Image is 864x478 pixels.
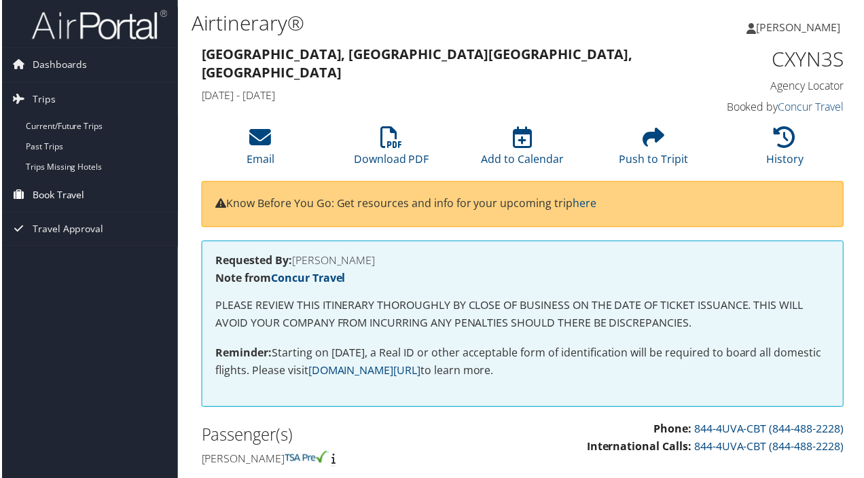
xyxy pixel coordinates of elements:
[700,100,846,115] h4: Booked by
[215,272,345,287] strong: Note from
[308,365,420,380] a: [DOMAIN_NAME][URL]
[700,79,846,94] h4: Agency Locator
[780,100,846,115] a: Concur Travel
[768,134,806,167] a: History
[31,213,102,247] span: Travel Approval
[200,425,513,448] h2: Passenger(s)
[700,45,846,73] h1: CXYN3S
[482,134,564,167] a: Add to Calendar
[30,9,166,41] img: airportal-logo.png
[31,83,54,117] span: Trips
[270,272,345,287] a: Concur Travel
[190,9,634,37] h1: Airtinerary®
[200,453,513,468] h4: [PERSON_NAME]
[246,134,274,167] a: Email
[215,347,271,362] strong: Reminder:
[200,45,634,82] strong: [GEOGRAPHIC_DATA], [GEOGRAPHIC_DATA] [GEOGRAPHIC_DATA], [GEOGRAPHIC_DATA]
[31,179,83,213] span: Book Travel
[573,197,597,212] a: here
[620,134,689,167] a: Push to Tripit
[31,48,86,82] span: Dashboards
[758,20,842,35] span: [PERSON_NAME]
[354,134,429,167] a: Download PDF
[215,254,291,269] strong: Requested By:
[696,423,846,438] a: 844-4UVA-CBT (844-488-2228)
[215,346,831,381] p: Starting on [DATE], a Real ID or other acceptable form of identification will be required to boar...
[588,441,693,456] strong: International Calls:
[200,88,679,103] h4: [DATE] - [DATE]
[215,196,831,214] p: Know Before You Go: Get resources and info for your upcoming trip
[655,423,693,438] strong: Phone:
[696,441,846,456] a: 844-4UVA-CBT (844-488-2228)
[749,7,856,48] a: [PERSON_NAME]
[215,256,831,267] h4: [PERSON_NAME]
[215,298,831,333] p: PLEASE REVIEW THIS ITINERARY THOROUGHLY BY CLOSE OF BUSINESS ON THE DATE OF TICKET ISSUANCE. THIS...
[284,453,328,465] img: tsa-precheck.png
